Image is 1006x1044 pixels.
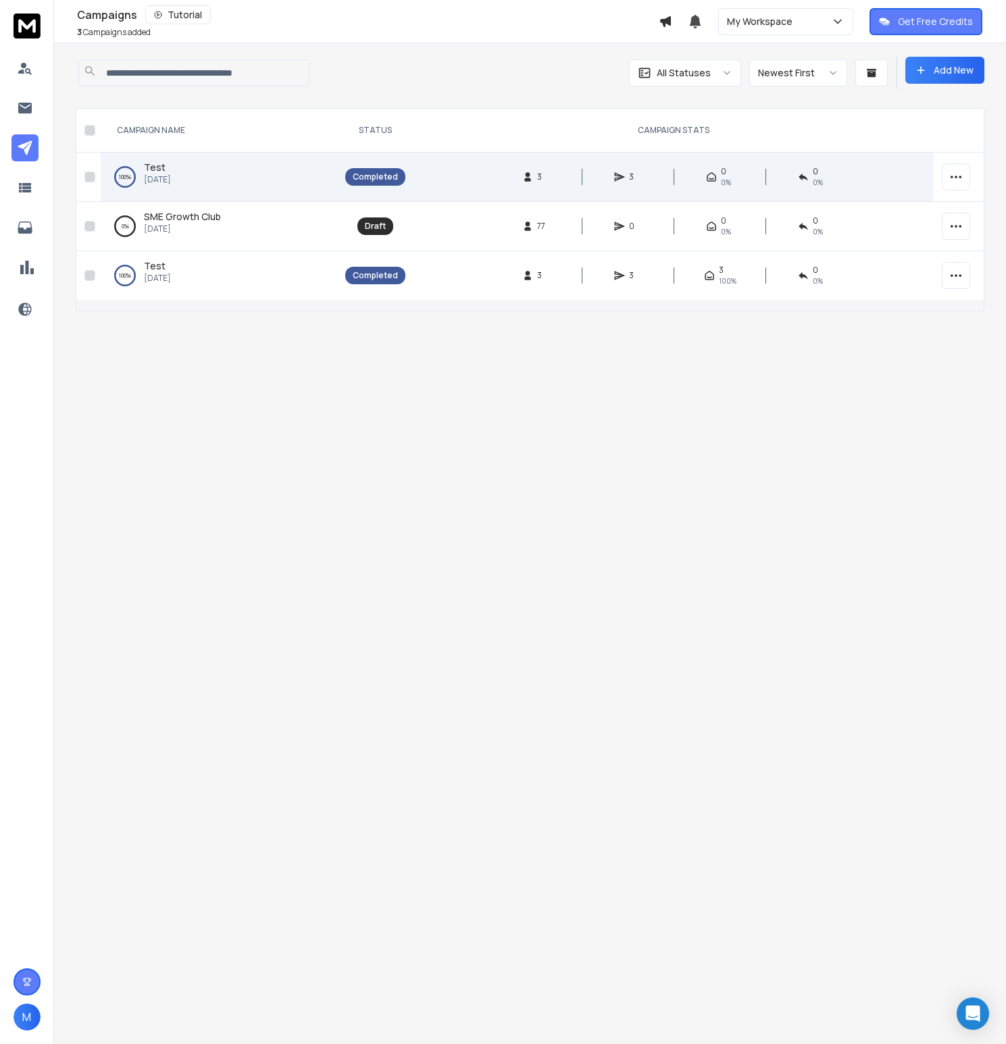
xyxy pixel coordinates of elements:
[353,270,398,281] div: Completed
[101,109,337,153] th: CAMPAIGN NAME
[14,1003,41,1030] button: M
[145,5,211,24] button: Tutorial
[813,215,818,226] span: 0
[101,153,337,202] td: 100%Test[DATE]
[813,177,823,188] span: 0 %
[905,57,984,84] button: Add New
[721,226,731,237] span: 0%
[413,109,934,153] th: CAMPAIGN STATS
[813,226,823,237] span: 0%
[629,221,643,232] span: 0
[657,66,711,80] p: All Statuses
[77,27,151,38] p: Campaigns added
[898,15,973,28] p: Get Free Credits
[337,109,413,153] th: STATUS
[144,210,221,223] span: SME Growth Club
[719,276,736,286] span: 100 %
[77,26,82,38] span: 3
[119,269,131,282] p: 100 %
[629,172,643,182] span: 3
[537,172,551,182] span: 3
[870,8,982,35] button: Get Free Credits
[122,219,129,233] p: 0 %
[813,166,818,177] span: 0
[144,259,166,273] a: Test
[721,166,726,177] span: 0
[749,59,847,86] button: Newest First
[537,270,551,281] span: 3
[144,273,171,284] p: [DATE]
[144,210,221,224] a: SME Growth Club
[144,161,166,174] a: Test
[101,202,337,251] td: 0%SME Growth Club[DATE]
[537,221,551,232] span: 77
[957,997,989,1030] div: Open Intercom Messenger
[144,174,171,185] p: [DATE]
[365,221,386,232] div: Draft
[813,276,823,286] span: 0 %
[144,259,166,272] span: Test
[813,265,818,276] span: 0
[721,177,731,188] span: 0%
[721,215,726,226] span: 0
[727,15,798,28] p: My Workspace
[77,5,659,24] div: Campaigns
[144,224,221,234] p: [DATE]
[101,251,337,301] td: 100%Test[DATE]
[119,170,131,184] p: 100 %
[353,172,398,182] div: Completed
[629,270,643,281] span: 3
[719,265,724,276] span: 3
